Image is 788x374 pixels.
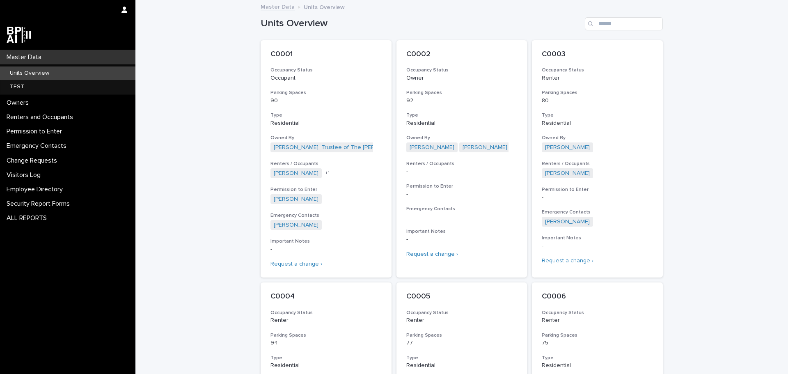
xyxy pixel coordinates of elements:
a: Master Data [261,2,295,11]
h3: Permission to Enter [270,186,382,193]
p: 80 [542,97,653,104]
a: [PERSON_NAME] [545,218,590,225]
p: Renter [542,317,653,324]
h3: Parking Spaces [270,89,382,96]
p: ALL REPORTS [3,214,53,222]
a: [PERSON_NAME] [274,222,318,229]
input: Search [585,17,663,30]
p: Security Report Forms [3,200,76,208]
p: Residential [542,120,653,127]
p: - [270,246,382,253]
p: Emergency Contacts [3,142,73,150]
p: Occupant [270,75,382,82]
p: - [406,213,518,220]
h3: Occupancy Status [406,310,518,316]
p: C0001 [270,50,382,59]
p: Master Data [3,53,48,61]
p: Residential [406,120,518,127]
h3: Type [270,112,382,119]
p: Renters and Occupants [3,113,80,121]
h3: Parking Spaces [406,89,518,96]
h3: Renters / Occupants [542,161,653,167]
h3: Occupancy Status [270,67,382,73]
p: 90 [270,97,382,104]
h3: Occupancy Status [542,310,653,316]
p: C0004 [270,292,382,301]
p: 94 [270,340,382,346]
h3: Permission to Enter [406,183,518,190]
h3: Type [270,355,382,361]
span: + 1 [325,171,330,176]
p: - [406,191,518,198]
p: C0005 [406,292,518,301]
p: Visitors Log [3,171,47,179]
h3: Type [542,355,653,361]
p: Residential [270,120,382,127]
a: [PERSON_NAME] [274,196,318,203]
p: - [406,168,518,175]
h3: Emergency Contacts [406,206,518,212]
h3: Owned By [406,135,518,141]
p: - [406,236,518,243]
h3: Important Notes [270,238,382,245]
h3: Renters / Occupants [270,161,382,167]
p: - [542,194,653,201]
h3: Parking Spaces [406,332,518,339]
h3: Important Notes [542,235,653,241]
p: 77 [406,340,518,346]
h3: Type [406,355,518,361]
p: Units Overview [3,70,56,77]
p: C0003 [542,50,653,59]
h3: Emergency Contacts [542,209,653,216]
p: Employee Directory [3,186,69,193]
h3: Type [542,112,653,119]
p: Units Overview [304,2,345,11]
p: Renter [406,317,518,324]
h3: Owned By [542,135,653,141]
p: Change Requests [3,157,64,165]
h3: Permission to Enter [542,186,653,193]
a: Request a change › [542,258,593,264]
h3: Owned By [270,135,382,141]
a: [PERSON_NAME], Trustee of The [PERSON_NAME] Revocable Trust dated [DATE] [274,144,488,151]
h1: Units Overview [261,18,582,30]
a: C0003Occupancy StatusRenterParking Spaces80TypeResidentialOwned By[PERSON_NAME] Renters / Occupan... [532,40,663,278]
a: [PERSON_NAME] [545,170,590,177]
p: Owner [406,75,518,82]
h3: Occupancy Status [406,67,518,73]
h3: Occupancy Status [542,67,653,73]
p: Permission to Enter [3,128,69,135]
p: Owners [3,99,35,107]
a: [PERSON_NAME] [545,144,590,151]
h3: Type [406,112,518,119]
p: 75 [542,340,653,346]
p: Residential [406,362,518,369]
img: dwgmcNfxSF6WIOOXiGgu [7,27,31,43]
h3: Parking Spaces [542,89,653,96]
a: Request a change › [270,261,322,267]
a: C0002Occupancy StatusOwnerParking Spaces92TypeResidentialOwned By[PERSON_NAME] [PERSON_NAME] Rent... [396,40,527,278]
p: - [542,243,653,250]
a: C0001Occupancy StatusOccupantParking Spaces90TypeResidentialOwned By[PERSON_NAME], Trustee of The... [261,40,392,278]
p: TEST [3,83,31,90]
a: [PERSON_NAME] [463,144,507,151]
p: Residential [270,362,382,369]
h3: Renters / Occupants [406,161,518,167]
h3: Occupancy Status [270,310,382,316]
p: Renter [542,75,653,82]
p: Residential [542,362,653,369]
h3: Parking Spaces [542,332,653,339]
a: [PERSON_NAME] [410,144,454,151]
p: C0002 [406,50,518,59]
a: [PERSON_NAME] [274,170,318,177]
p: C0006 [542,292,653,301]
p: 92 [406,97,518,104]
p: Renter [270,317,382,324]
h3: Important Notes [406,228,518,235]
a: Request a change › [406,251,458,257]
h3: Parking Spaces [270,332,382,339]
h3: Emergency Contacts [270,212,382,219]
